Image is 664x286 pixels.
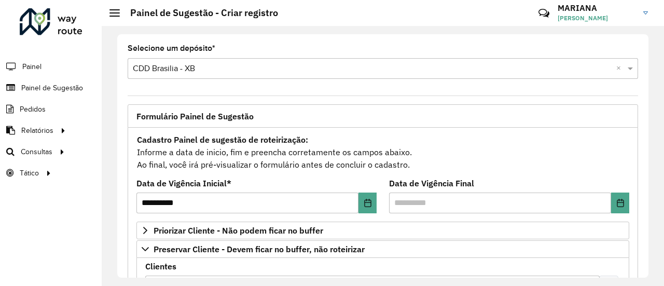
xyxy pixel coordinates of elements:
[21,125,53,136] span: Relatórios
[154,226,323,235] span: Priorizar Cliente - Não podem ficar no buffer
[558,3,635,13] h3: MARIANA
[136,112,254,120] span: Formulário Painel de Sugestão
[145,260,176,273] label: Clientes
[20,168,39,179] span: Tático
[136,222,629,239] a: Priorizar Cliente - Não podem ficar no buffer
[22,61,41,72] span: Painel
[20,104,46,115] span: Pedidos
[558,13,635,23] span: [PERSON_NAME]
[136,177,231,189] label: Data de Vigência Inicial
[611,193,629,213] button: Choose Date
[120,7,278,19] h2: Painel de Sugestão - Criar registro
[358,193,377,213] button: Choose Date
[137,134,308,145] strong: Cadastro Painel de sugestão de roteirização:
[616,62,625,75] span: Clear all
[136,133,629,171] div: Informe a data de inicio, fim e preencha corretamente os campos abaixo. Ao final, você irá pré-vi...
[21,146,52,157] span: Consultas
[389,177,474,189] label: Data de Vigência Final
[533,2,555,24] a: Contato Rápido
[154,245,365,253] span: Preservar Cliente - Devem ficar no buffer, não roteirizar
[21,83,83,93] span: Painel de Sugestão
[128,42,215,55] label: Selecione um depósito
[136,240,629,258] a: Preservar Cliente - Devem ficar no buffer, não roteirizar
